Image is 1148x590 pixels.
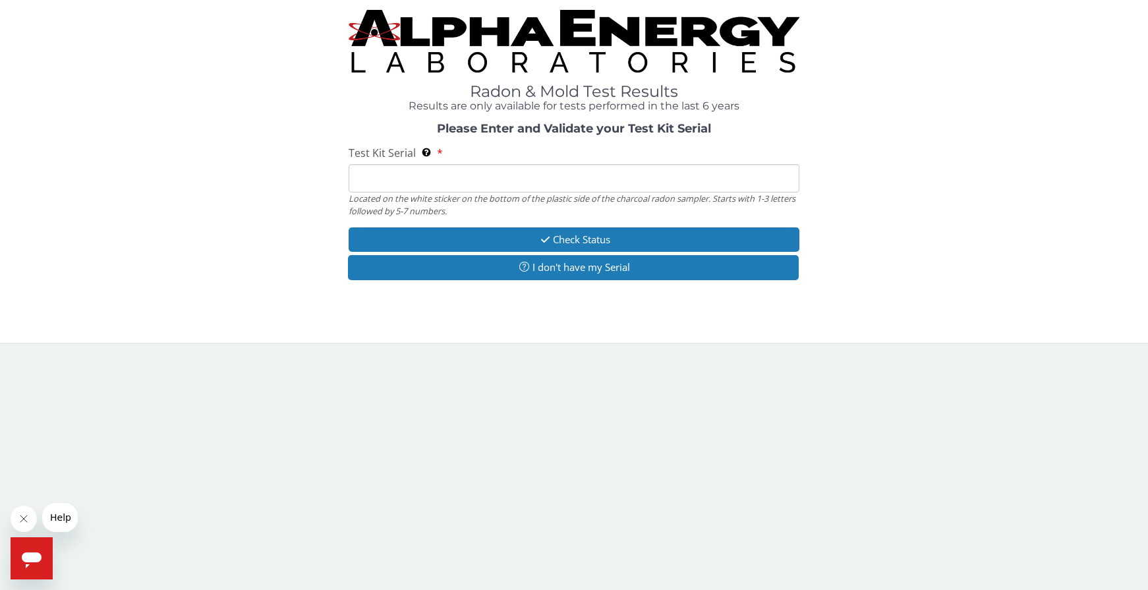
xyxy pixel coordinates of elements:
[349,192,800,217] div: Located on the white sticker on the bottom of the plastic side of the charcoal radon sampler. Sta...
[437,121,711,136] strong: Please Enter and Validate your Test Kit Serial
[11,537,53,579] iframe: Button to launch messaging window
[11,506,37,532] iframe: Close message
[349,83,800,100] h1: Radon & Mold Test Results
[42,503,78,532] iframe: Message from company
[349,10,800,73] img: TightCrop.jpg
[349,227,800,252] button: Check Status
[348,255,799,280] button: I don't have my Serial
[349,100,800,112] h4: Results are only available for tests performed in the last 6 years
[349,146,416,160] span: Test Kit Serial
